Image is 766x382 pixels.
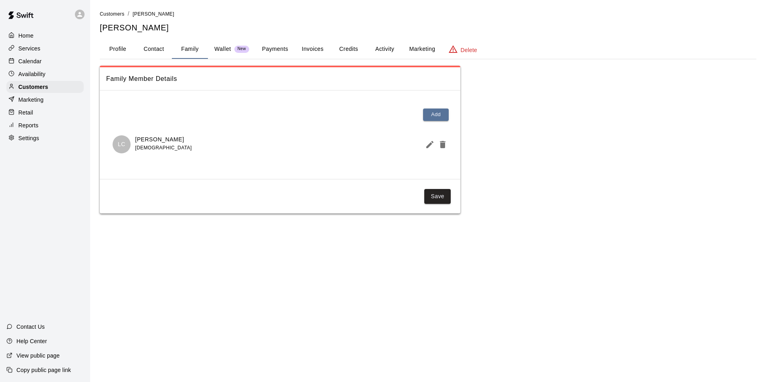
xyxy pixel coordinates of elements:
[100,10,125,17] a: Customers
[18,44,40,52] p: Services
[18,109,33,117] p: Retail
[6,42,84,54] a: Services
[16,352,60,360] p: View public page
[133,11,174,17] span: [PERSON_NAME]
[106,74,454,84] span: Family Member Details
[18,83,48,91] p: Customers
[100,10,756,18] nav: breadcrumb
[18,70,46,78] p: Availability
[6,94,84,106] a: Marketing
[6,30,84,42] a: Home
[172,40,208,59] button: Family
[18,57,42,65] p: Calendar
[18,32,34,40] p: Home
[6,68,84,80] a: Availability
[256,40,294,59] button: Payments
[18,121,38,129] p: Reports
[113,135,131,153] div: Lucas Cheramie
[16,337,47,345] p: Help Center
[234,46,249,52] span: New
[100,40,756,59] div: basic tabs example
[18,134,39,142] p: Settings
[461,46,477,54] p: Delete
[136,40,172,59] button: Contact
[135,135,191,144] p: [PERSON_NAME]
[367,40,403,59] button: Activity
[331,40,367,59] button: Credits
[118,140,125,149] p: LC
[214,45,231,53] p: Wallet
[100,40,136,59] button: Profile
[294,40,331,59] button: Invoices
[135,145,191,151] span: [DEMOGRAPHIC_DATA]
[16,323,45,331] p: Contact Us
[403,40,441,59] button: Marketing
[18,96,44,104] p: Marketing
[6,107,84,119] a: Retail
[422,137,435,153] button: Edit Member
[6,55,84,67] a: Calendar
[6,81,84,93] a: Customers
[424,189,451,204] button: Save
[6,132,84,144] a: Settings
[128,10,129,18] li: /
[100,22,756,33] h5: [PERSON_NAME]
[423,109,449,121] button: Add
[16,366,71,374] p: Copy public page link
[100,11,125,17] span: Customers
[435,137,448,153] button: Delete
[6,119,84,131] a: Reports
